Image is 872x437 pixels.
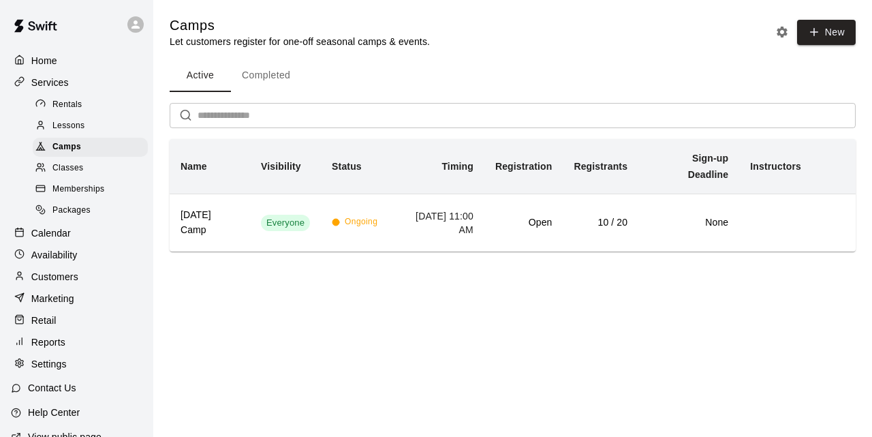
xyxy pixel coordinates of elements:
[495,215,552,230] h6: Open
[11,245,142,265] a: Availability
[574,215,627,230] h6: 10 / 20
[31,292,74,305] p: Marketing
[688,153,729,180] b: Sign-up Deadline
[11,72,142,93] a: Services
[52,140,81,154] span: Camps
[649,215,728,230] h6: None
[52,183,104,196] span: Memberships
[31,270,78,284] p: Customers
[345,215,377,229] span: Ongoing
[388,194,484,252] td: [DATE] 11:00 AM
[11,288,142,309] a: Marketing
[52,204,91,217] span: Packages
[797,20,856,45] button: New
[31,248,78,262] p: Availability
[11,50,142,71] a: Home
[170,16,430,35] h5: Camps
[52,119,85,133] span: Lessons
[33,95,148,115] div: Rentals
[31,54,57,67] p: Home
[495,161,552,172] b: Registration
[31,357,67,371] p: Settings
[33,138,148,157] div: Camps
[231,59,301,92] button: Completed
[52,162,83,175] span: Classes
[574,161,627,172] b: Registrants
[33,179,153,200] a: Memberships
[33,94,153,115] a: Rentals
[332,161,362,172] b: Status
[33,201,148,220] div: Packages
[33,117,148,136] div: Lessons
[33,200,153,222] a: Packages
[772,22,792,42] button: Camp settings
[11,267,142,287] a: Customers
[750,161,801,172] b: Instructors
[33,115,153,136] a: Lessons
[33,159,148,178] div: Classes
[11,223,142,243] a: Calendar
[261,161,301,172] b: Visibility
[31,314,57,327] p: Retail
[181,161,207,172] b: Name
[261,217,310,230] span: Everyone
[28,381,76,395] p: Contact Us
[170,59,231,92] button: Active
[31,335,65,349] p: Reports
[261,215,310,231] div: This service is visible to all of your customers
[11,354,142,374] a: Settings
[181,208,239,238] h6: [DATE] Camp
[792,26,856,37] a: New
[33,180,148,199] div: Memberships
[33,137,153,158] a: Camps
[170,139,856,252] table: simple table
[31,76,69,89] p: Services
[11,332,142,352] a: Reports
[28,406,80,419] p: Help Center
[170,35,430,48] p: Let customers register for one-off seasonal camps & events.
[33,158,153,179] a: Classes
[52,98,82,112] span: Rentals
[441,161,473,172] b: Timing
[11,310,142,331] a: Retail
[31,226,71,240] p: Calendar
